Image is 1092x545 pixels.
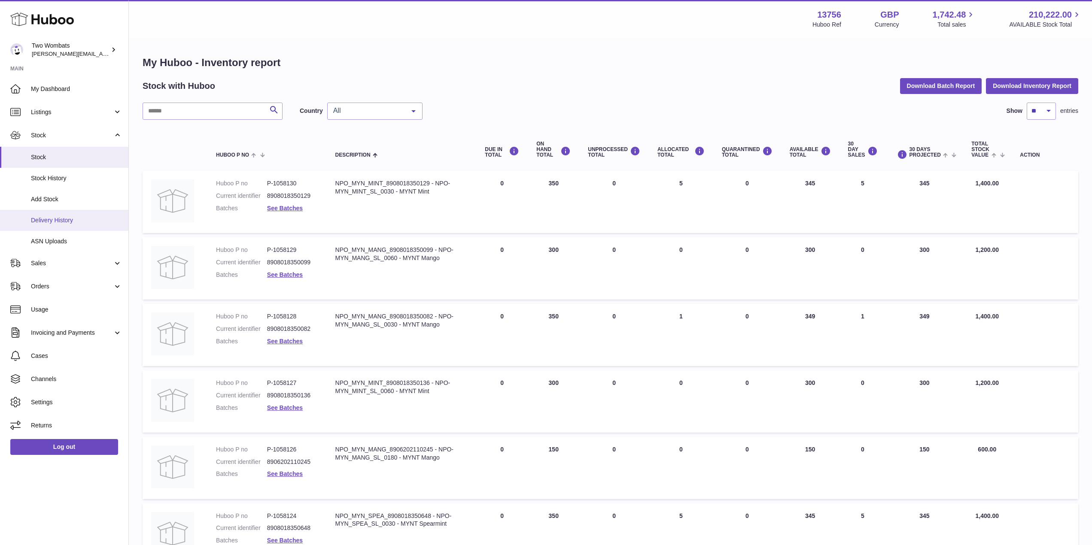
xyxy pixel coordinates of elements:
a: See Batches [267,537,303,544]
dd: P-1058129 [267,246,318,254]
span: 1,742.48 [933,9,966,21]
span: ASN Uploads [31,237,122,245]
div: NPO_MYN_MANG_8908018350082 - NPO-MYN_MANG_SL_0030 - MYNT Mango [335,312,468,329]
img: philip.carroll@twowombats.com [10,43,23,56]
span: Description [335,152,371,158]
label: Show [1007,107,1022,115]
span: Delivery History [31,216,122,224]
td: 0 [579,237,649,300]
td: 0 [840,437,886,499]
span: Returns [31,421,122,430]
td: 300 [781,237,840,300]
span: 1,400.00 [976,180,999,187]
div: QUARANTINED Total [722,146,773,158]
td: 150 [781,437,840,499]
a: 210,222.00 AVAILABLE Stock Total [1009,9,1082,29]
td: 345 [781,171,840,233]
div: ALLOCATED Total [657,146,705,158]
img: product image [151,179,194,222]
dd: P-1058124 [267,512,318,520]
span: Channels [31,375,122,383]
dd: P-1058128 [267,312,318,321]
td: 0 [579,437,649,499]
dd: 8906202110245 [267,458,318,466]
span: 600.00 [978,446,996,453]
span: Stock History [31,174,122,182]
a: See Batches [267,271,303,278]
span: 0 [745,313,749,320]
span: Stock [31,131,113,139]
dt: Huboo P no [216,512,267,520]
dt: Huboo P no [216,312,267,321]
dd: 8908018350082 [267,325,318,333]
span: 1,400.00 [976,313,999,320]
dt: Huboo P no [216,379,267,387]
dt: Batches [216,271,267,279]
img: product image [151,246,194,289]
strong: GBP [880,9,899,21]
td: 300 [528,237,579,300]
div: NPO_MYN_MINT_8908018350136 - NPO-MYN_MINT_SL_0060 - MYNT Mint [335,379,468,395]
span: Listings [31,108,113,116]
dt: Current identifier [216,391,267,400]
span: 1,200.00 [976,379,999,386]
td: 5 [840,171,886,233]
span: Sales [31,259,113,267]
dt: Batches [216,404,267,412]
dd: P-1058130 [267,179,318,188]
dd: P-1058127 [267,379,318,387]
td: 0 [476,437,528,499]
td: 300 [528,370,579,433]
dt: Batches [216,204,267,212]
td: 0 [476,171,528,233]
td: 300 [886,237,963,300]
span: [PERSON_NAME][EMAIL_ADDRESS][PERSON_NAME][DOMAIN_NAME] [32,50,218,57]
div: 30 DAY SALES [848,141,878,158]
dt: Current identifier [216,192,267,200]
td: 150 [886,437,963,499]
div: ON HAND Total [536,141,571,158]
dt: Current identifier [216,325,267,333]
div: AVAILABLE Total [790,146,831,158]
td: 350 [528,171,579,233]
a: See Batches [267,404,303,411]
div: UNPROCESSED Total [588,146,640,158]
span: Usage [31,306,122,314]
dt: Current identifier [216,458,267,466]
a: Log out [10,439,118,454]
dd: 8908018350648 [267,524,318,532]
span: AVAILABLE Stock Total [1009,21,1082,29]
td: 0 [579,171,649,233]
img: product image [151,445,194,488]
span: Huboo P no [216,152,249,158]
td: 349 [886,304,963,366]
img: product image [151,379,194,422]
h2: Stock with Huboo [143,80,215,92]
td: 5 [649,171,713,233]
span: 210,222.00 [1029,9,1072,21]
span: Invoicing and Payments [31,329,113,337]
td: 300 [886,370,963,433]
dd: 8908018350129 [267,192,318,200]
td: 0 [476,237,528,300]
div: Two Wombats [32,42,109,58]
div: NPO_MYN_MINT_8908018350129 - NPO-MYN_MINT_SL_0030 - MYNT Mint [335,179,468,196]
span: Stock [31,153,122,161]
h1: My Huboo - Inventory report [143,56,1078,70]
dd: P-1058126 [267,445,318,454]
span: 1,400.00 [976,512,999,519]
button: Download Batch Report [900,78,982,94]
td: 0 [579,370,649,433]
img: product image [151,312,194,355]
td: 345 [886,171,963,233]
span: My Dashboard [31,85,122,93]
dt: Huboo P no [216,445,267,454]
span: Cases [31,352,122,360]
dt: Batches [216,337,267,345]
div: NPO_MYN_MANG_8908018350099 - NPO-MYN_MANG_SL_0060 - MYNT Mango [335,246,468,262]
td: 0 [649,437,713,499]
span: 0 [745,180,749,187]
td: 300 [781,370,840,433]
td: 0 [840,237,886,300]
strong: 13756 [817,9,841,21]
